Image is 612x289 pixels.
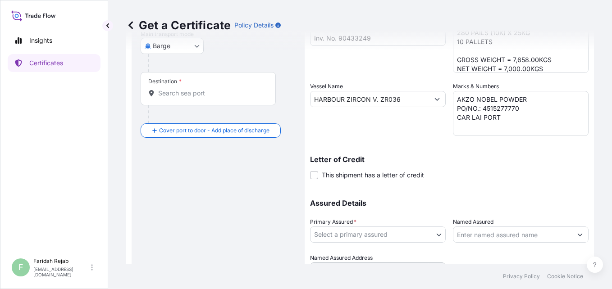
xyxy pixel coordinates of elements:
label: Vessel Name [310,82,343,91]
button: Select a primary assured [310,226,446,243]
p: Assured Details [310,199,589,207]
p: Policy Details [234,21,274,30]
span: Cover port to door - Add place of discharge [159,126,269,135]
label: Named Assured [453,217,493,226]
a: Insights [8,32,100,50]
button: Cover port to door - Add place of discharge [141,123,281,138]
p: Faridah Rejab [33,257,89,265]
input: Type to search vessel name or IMO [311,91,429,107]
span: F [18,263,23,272]
a: Certificates [8,54,100,72]
label: Named Assured Address [310,253,373,262]
input: Assured Name [453,226,572,243]
p: Letter of Credit [310,156,589,163]
label: Marks & Numbers [453,82,499,91]
p: Insights [29,36,52,45]
a: Cookie Notice [547,273,583,280]
span: This shipment has a letter of credit [322,171,424,180]
span: Select a primary assured [314,230,388,239]
p: [EMAIL_ADDRESS][DOMAIN_NAME] [33,266,89,277]
div: Destination [148,78,182,85]
input: Destination [158,89,265,98]
p: Certificates [29,59,63,68]
p: Get a Certificate [126,18,231,32]
button: Show suggestions [572,226,588,243]
a: Privacy Policy [503,273,540,280]
span: Primary Assured [310,217,356,226]
button: Show suggestions [429,91,445,107]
